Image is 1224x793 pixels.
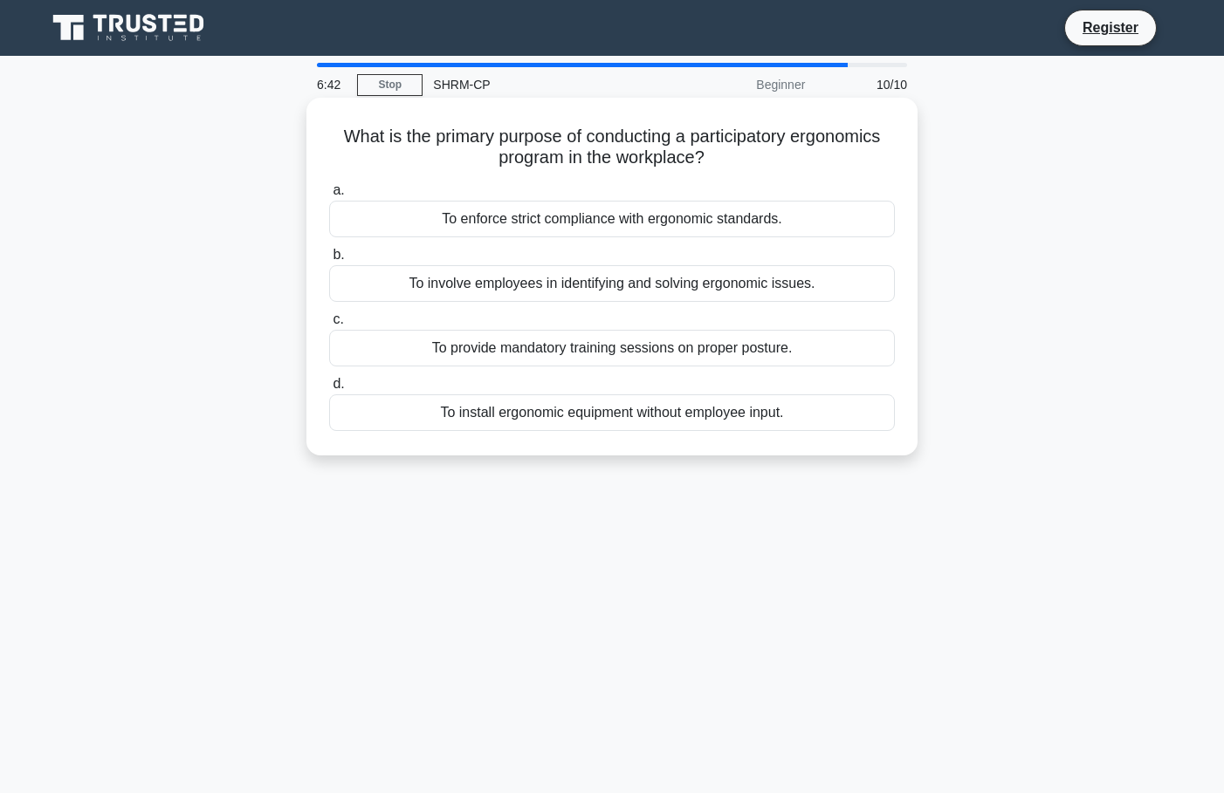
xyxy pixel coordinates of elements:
[327,126,897,169] h5: What is the primary purpose of conducting a participatory ergonomics program in the workplace?
[663,67,815,102] div: Beginner
[423,67,663,102] div: SHRM-CP
[815,67,918,102] div: 10/10
[333,376,344,391] span: d.
[333,247,344,262] span: b.
[306,67,357,102] div: 6:42
[329,330,895,366] div: To provide mandatory training sessions on proper posture.
[333,182,344,197] span: a.
[329,201,895,237] div: To enforce strict compliance with ergonomic standards.
[329,265,895,302] div: To involve employees in identifying and solving ergonomic issues.
[357,74,423,96] a: Stop
[329,394,895,431] div: To install ergonomic equipment without employee input.
[1072,17,1149,38] a: Register
[333,311,343,326] span: c.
